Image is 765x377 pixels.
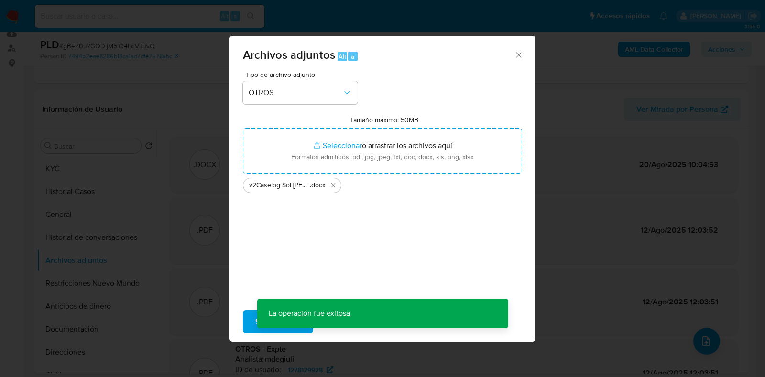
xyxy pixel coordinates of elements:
[243,81,358,104] button: OTROS
[329,311,361,332] span: Cancelar
[351,52,354,61] span: a
[310,181,326,190] span: .docx
[245,71,360,78] span: Tipo de archivo adjunto
[249,181,310,190] span: v2Caselog Sol [PERSON_NAME]
[243,174,522,193] ul: Archivos seleccionados
[243,310,313,333] button: Subir archivo
[257,299,361,328] p: La operación fue exitosa
[328,180,339,191] button: Eliminar v2Caselog Sol Malena Casares.docx
[514,50,523,59] button: Cerrar
[249,88,342,97] span: OTROS
[255,311,301,332] span: Subir archivo
[350,116,418,124] label: Tamaño máximo: 50MB
[339,52,346,61] span: Alt
[243,46,335,63] span: Archivos adjuntos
